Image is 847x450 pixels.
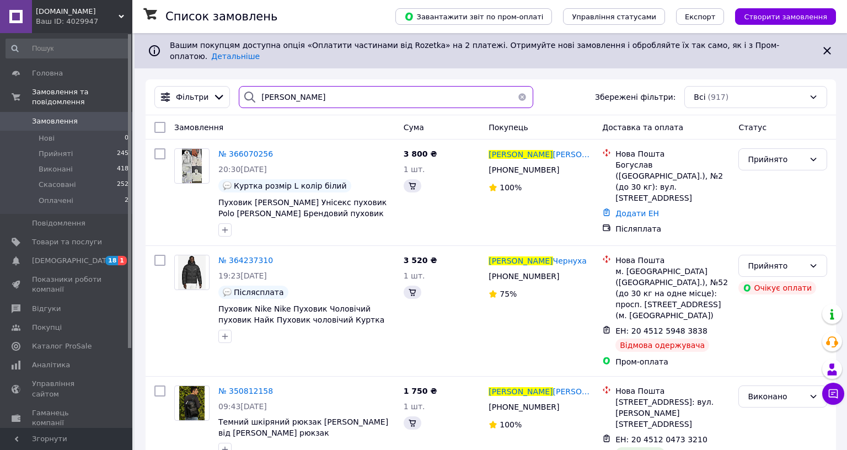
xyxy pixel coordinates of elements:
[615,159,730,203] div: Богуслав ([GEOGRAPHIC_DATA].), №2 (до 30 кг): вул. [STREET_ADDRESS]
[125,196,128,206] span: 2
[218,256,273,265] a: № 364237310
[615,339,709,352] div: Відмова одержувача
[39,164,73,174] span: Виконані
[32,218,85,228] span: Повідомлення
[223,288,232,297] img: :speech_balloon:
[595,92,676,103] span: Збережені фільтри:
[694,92,705,103] span: Всі
[615,397,730,430] div: [STREET_ADDRESS]: вул. [PERSON_NAME][STREET_ADDRESS]
[486,162,561,178] div: [PHONE_NUMBER]
[39,149,73,159] span: Прийняті
[489,386,593,397] a: [PERSON_NAME][PERSON_NAME]
[404,123,424,132] span: Cума
[36,7,119,17] span: Fleex.Store
[32,323,62,333] span: Покупці
[218,149,273,158] a: № 366070256
[615,255,730,266] div: Нова Пошта
[32,68,63,78] span: Головна
[735,8,836,25] button: Створити замовлення
[174,148,210,184] a: Фото товару
[179,386,205,420] img: Фото товару
[489,123,528,132] span: Покупець
[738,281,816,294] div: Очікує оплати
[32,304,61,314] span: Відгуки
[211,52,260,61] a: Детальніше
[404,165,425,174] span: 1 шт.
[615,209,659,218] a: Додати ЕН
[404,149,437,158] span: 3 800 ₴
[218,402,267,411] span: 09:43[DATE]
[117,180,128,190] span: 252
[174,123,223,132] span: Замовлення
[572,13,656,21] span: Управління статусами
[708,93,729,101] span: (917)
[553,150,617,159] span: [PERSON_NAME]
[500,290,517,298] span: 75%
[489,255,587,266] a: [PERSON_NAME]Чернуха
[404,256,437,265] span: 3 520 ₴
[738,123,766,132] span: Статус
[218,387,273,395] a: № 350812158
[239,86,533,108] input: Пошук за номером замовлення, ПІБ покупця, номером телефону, Email, номером накладної
[748,260,805,272] div: Прийнято
[489,150,553,159] span: [PERSON_NAME]
[32,408,102,428] span: Гаманець компанії
[404,402,425,411] span: 1 шт.
[615,148,730,159] div: Нова Пошта
[615,223,730,234] div: Післяплата
[615,326,707,335] span: ЕН: 20 4512 5948 3838
[39,180,76,190] span: Скасовані
[32,87,132,107] span: Замовлення та повідомлення
[685,13,716,21] span: Експорт
[511,86,533,108] button: Очистить
[395,8,552,25] button: Завантажити звіт по пром-оплаті
[223,181,232,190] img: :speech_balloon:
[615,435,707,444] span: ЕН: 20 4512 0473 3210
[170,41,779,61] span: Вашим покупцям доступна опція «Оплатити частинами від Rozetka» на 2 платежі. Отримуйте нові замов...
[32,256,114,266] span: [DEMOGRAPHIC_DATA]
[125,133,128,143] span: 0
[218,165,267,174] span: 20:30[DATE]
[218,304,384,335] a: Пуховик Nike Nike Пуховик Чоловічий пуховик Найк Пуховик чоловічий Куртка Nike Nike куртка M
[553,387,617,396] span: [PERSON_NAME]
[32,379,102,399] span: Управління сайтом
[234,181,347,190] span: Куртка розмір L колір білий
[489,387,553,396] span: [PERSON_NAME]
[32,116,78,126] span: Замовлення
[105,256,118,265] span: 18
[404,12,543,22] span: Завантажити звіт по пром-оплаті
[602,123,683,132] span: Доставка та оплата
[39,196,73,206] span: Оплачені
[563,8,665,25] button: Управління статусами
[615,356,730,367] div: Пром-оплата
[744,13,827,21] span: Створити замовлення
[489,256,553,265] span: [PERSON_NAME]
[218,271,267,280] span: 19:23[DATE]
[39,133,55,143] span: Нові
[489,149,593,160] a: [PERSON_NAME][PERSON_NAME]
[615,385,730,397] div: Нова Пошта
[748,390,805,403] div: Виконано
[234,288,284,297] span: Післясплата
[32,237,102,247] span: Товари та послуги
[486,399,561,415] div: [PHONE_NUMBER]
[6,39,130,58] input: Пошук
[118,256,127,265] span: 1
[32,360,70,370] span: Аналітика
[117,149,128,159] span: 245
[500,183,522,192] span: 100%
[615,266,730,321] div: м. [GEOGRAPHIC_DATA] ([GEOGRAPHIC_DATA].), №52 (до 30 кг на одне місце): просп. [STREET_ADDRESS] ...
[553,256,587,265] span: Чернуха
[486,269,561,284] div: [PHONE_NUMBER]
[500,420,522,429] span: 100%
[178,255,206,290] img: Фото товару
[822,383,844,405] button: Чат з покупцем
[117,164,128,174] span: 418
[218,198,387,229] a: Пуховик [PERSON_NAME] Унісекс пуховик Polo [PERSON_NAME] Брендовий пуховик [PERSON_NAME] Стильний...
[36,17,132,26] div: Ваш ID: 4029947
[32,275,102,294] span: Показники роботи компанії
